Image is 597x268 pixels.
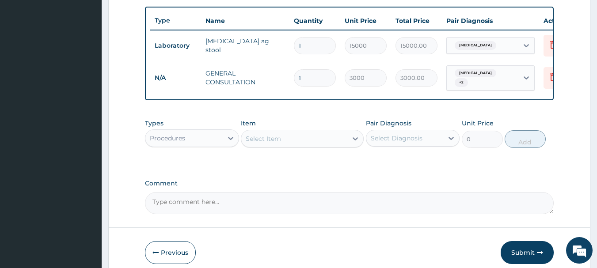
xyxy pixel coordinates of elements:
[501,241,554,264] button: Submit
[150,12,201,29] th: Type
[145,241,196,264] button: Previous
[391,12,442,30] th: Total Price
[462,119,494,128] label: Unit Price
[201,64,289,91] td: GENERAL CONSULTATION
[51,79,122,168] span: We're online!
[246,134,281,143] div: Select Item
[505,130,546,148] button: Add
[539,12,583,30] th: Actions
[145,120,164,127] label: Types
[150,38,201,54] td: Laboratory
[145,180,554,187] label: Comment
[16,44,36,66] img: d_794563401_company_1708531726252_794563401
[241,119,256,128] label: Item
[455,69,496,78] span: [MEDICAL_DATA]
[366,119,411,128] label: Pair Diagnosis
[340,12,391,30] th: Unit Price
[4,176,168,207] textarea: Type your message and hit 'Enter'
[150,70,201,86] td: N/A
[371,134,422,143] div: Select Diagnosis
[201,32,289,59] td: [MEDICAL_DATA] ag stool
[46,49,148,61] div: Chat with us now
[201,12,289,30] th: Name
[145,4,166,26] div: Minimize live chat window
[455,78,468,87] span: + 2
[442,12,539,30] th: Pair Diagnosis
[289,12,340,30] th: Quantity
[150,134,185,143] div: Procedures
[455,41,496,50] span: [MEDICAL_DATA]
